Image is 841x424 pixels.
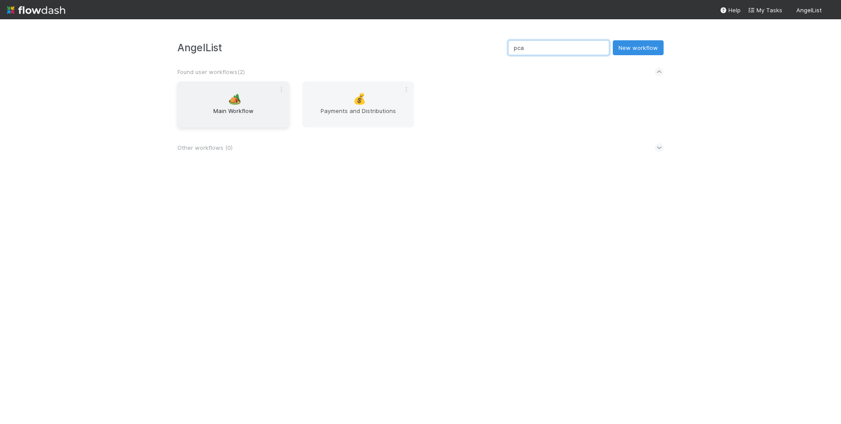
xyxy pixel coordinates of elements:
[748,7,782,14] span: My Tasks
[177,81,289,127] a: 🏕️Main Workflow
[306,106,410,124] span: Payments and Distributions
[613,40,664,55] button: New workflow
[177,42,508,53] h3: AngelList
[720,6,741,14] div: Help
[302,81,414,127] a: 💰Payments and Distributions
[177,68,245,75] span: Found user workflows ( 2 )
[748,6,782,14] a: My Tasks
[228,93,241,105] span: 🏕️
[177,144,233,151] span: Other workflows ( 0 )
[7,3,65,18] img: logo-inverted-e16ddd16eac7371096b0.svg
[825,6,834,15] img: avatar_218ae7b5-dcd5-4ccc-b5d5-7cc00ae2934f.png
[508,40,609,55] input: Search...
[796,7,822,14] span: AngelList
[353,93,366,105] span: 💰
[181,106,286,124] span: Main Workflow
